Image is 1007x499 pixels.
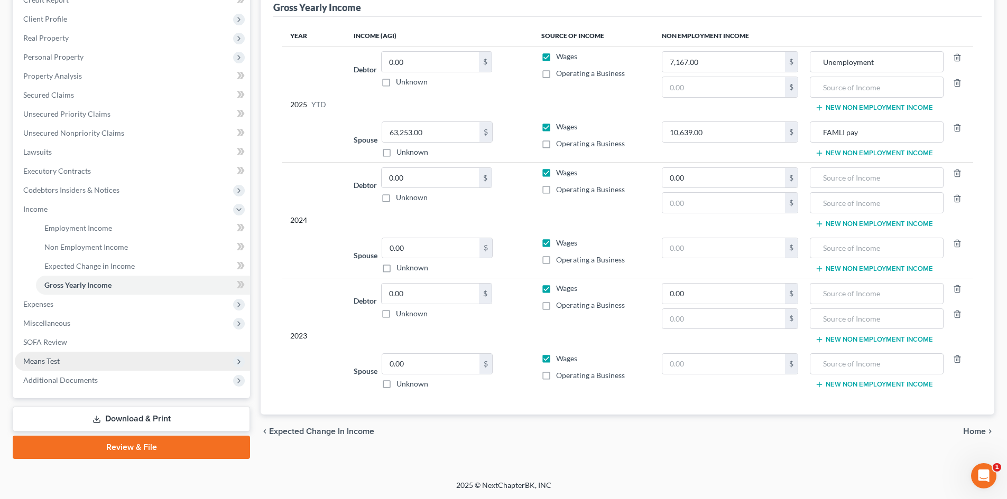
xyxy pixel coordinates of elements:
div: $ [785,238,798,258]
span: Expenses [23,299,53,308]
span: Unsecured Priority Claims [23,109,110,118]
button: New Non Employment Income [815,149,933,157]
span: Unsecured Nonpriority Claims [23,128,124,137]
a: Employment Income [36,219,250,238]
i: chevron_left [261,427,269,436]
a: Unsecured Priority Claims [15,105,250,124]
input: Source of Income [816,309,937,329]
div: $ [479,284,492,304]
a: Secured Claims [15,86,250,105]
input: 0.00 [382,354,479,374]
span: Operating a Business [556,255,625,264]
label: Unknown [396,192,428,203]
span: Wages [556,168,577,177]
label: Debtor [354,295,377,306]
span: Home [963,427,986,436]
label: Spouse [354,134,377,145]
span: Expected Change in Income [44,261,135,270]
div: $ [785,122,798,142]
input: Source of Income [816,238,937,258]
label: Spouse [354,250,377,261]
div: $ [479,122,492,142]
input: Source of Income [816,193,937,213]
span: Income [23,204,48,213]
span: Wages [556,238,577,247]
a: Unsecured Nonpriority Claims [15,124,250,143]
div: $ [479,52,492,72]
div: Gross Yearly Income [273,1,361,14]
span: Wages [556,284,577,293]
label: Debtor [354,64,377,75]
span: Lawsuits [23,147,52,156]
span: Executory Contracts [23,166,91,175]
label: Unknown [396,147,428,157]
span: Real Property [23,33,69,42]
span: Employment Income [44,223,112,232]
th: Income (AGI) [345,25,532,46]
span: Expected Change in Income [269,427,374,436]
input: 0.00 [382,168,479,188]
span: Wages [556,122,577,131]
a: Property Analysis [15,67,250,86]
button: New Non Employment Income [815,335,933,344]
input: 0.00 [382,52,479,72]
span: Operating a Business [556,371,625,380]
span: Operating a Business [556,139,625,148]
span: Means Test [23,356,60,365]
i: chevron_right [986,427,994,436]
input: 0.00 [662,122,786,142]
a: Download & Print [13,407,250,431]
span: Operating a Business [556,69,625,78]
span: Non Employment Income [44,242,128,251]
input: 0.00 [662,193,786,213]
input: 0.00 [662,168,786,188]
a: Non Employment Income [36,238,250,257]
button: Home chevron_right [963,427,994,436]
input: 0.00 [662,77,786,97]
th: Non Employment Income [653,25,973,46]
span: Wages [556,52,577,61]
span: Wages [556,354,577,363]
div: $ [785,168,798,188]
input: Source of Income [816,168,937,188]
a: Expected Change in Income [36,257,250,276]
button: New Non Employment Income [815,265,933,273]
label: Debtor [354,180,377,191]
input: 0.00 [382,238,479,258]
span: 1 [993,463,1001,472]
div: $ [785,52,798,72]
input: Source of Income [816,122,937,142]
input: Source of Income [816,354,937,374]
input: Source of Income [816,77,937,97]
input: 0.00 [662,309,786,329]
div: 2025 [290,51,337,157]
label: Unknown [396,77,428,87]
a: Review & File [13,436,250,459]
iframe: Intercom live chat [971,463,996,488]
div: $ [479,168,492,188]
span: Additional Documents [23,375,98,384]
div: $ [479,238,492,258]
div: $ [785,284,798,304]
input: 0.00 [382,122,479,142]
label: Unknown [396,262,428,273]
span: Client Profile [23,14,67,23]
div: $ [785,77,798,97]
span: Operating a Business [556,300,625,309]
input: 0.00 [382,284,479,304]
label: Unknown [396,308,428,319]
div: $ [785,193,798,213]
input: 0.00 [662,284,786,304]
span: Operating a Business [556,185,625,194]
button: chevron_left Expected Change in Income [261,427,374,436]
button: New Non Employment Income [815,103,933,112]
div: 2023 [290,283,337,389]
input: 0.00 [662,354,786,374]
span: Secured Claims [23,90,74,99]
span: YTD [311,99,326,110]
input: 0.00 [662,52,786,72]
div: $ [785,354,798,374]
span: SOFA Review [23,337,67,346]
a: Lawsuits [15,143,250,162]
th: Source of Income [533,25,653,46]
